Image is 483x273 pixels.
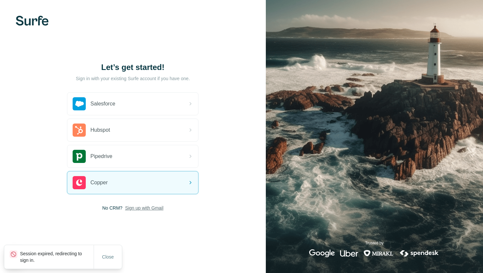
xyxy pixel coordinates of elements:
[363,249,394,257] img: mirakl's logo
[73,150,86,163] img: pipedrive's logo
[399,249,440,257] img: spendesk's logo
[365,240,383,246] p: Trusted by
[90,152,112,160] span: Pipedrive
[20,250,94,263] p: Session expired, redirecting to sign in.
[73,124,86,137] img: hubspot's logo
[90,179,107,187] span: Copper
[73,176,86,189] img: copper's logo
[102,205,122,211] span: No CRM?
[102,254,114,260] span: Close
[90,126,110,134] span: Hubspot
[73,97,86,110] img: salesforce's logo
[340,249,358,257] img: uber's logo
[98,251,119,263] button: Close
[16,16,49,26] img: Surfe's logo
[309,249,335,257] img: google's logo
[125,205,164,211] button: Sign up with Gmail
[90,100,115,108] span: Salesforce
[76,75,190,82] p: Sign in with your existing Surfe account if you have one.
[67,62,198,73] h1: Let’s get started!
